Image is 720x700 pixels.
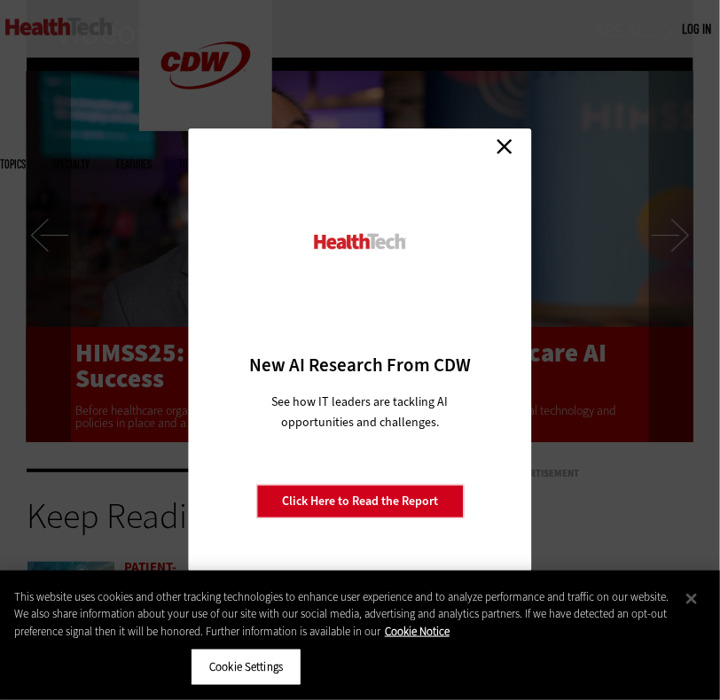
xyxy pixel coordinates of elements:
a: More information about your privacy [385,624,450,639]
img: HealthTech_0.png [312,232,409,251]
p: See how IT leaders are tackling AI opportunities and challenges. [251,392,470,432]
div: This website uses cookies and other tracking technologies to enhance user experience and to analy... [14,588,669,641]
button: Cookie Settings [191,649,301,686]
h3: New AI Research From CDW [220,353,501,377]
a: Click Here to Read the Report [256,485,464,518]
button: Close [672,579,711,618]
a: Close [491,133,518,159]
